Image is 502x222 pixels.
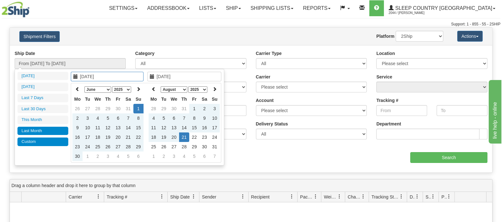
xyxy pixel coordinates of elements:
[394,5,492,11] span: Sleep Country [GEOGRAPHIC_DATA]
[72,151,83,161] td: 30
[159,132,169,142] td: 19
[179,104,189,113] td: 31
[149,104,159,113] td: 28
[238,191,248,202] a: Sender filter column settings
[69,194,82,200] span: Carrier
[256,74,271,80] label: Carrier
[93,113,103,123] td: 4
[179,142,189,151] td: 28
[376,121,401,127] label: Department
[179,113,189,123] td: 7
[83,113,93,123] td: 3
[83,104,93,113] td: 27
[210,123,220,132] td: 17
[428,191,438,202] a: Shipment Issues filter column settings
[113,123,123,132] td: 13
[93,142,103,151] td: 25
[103,94,113,104] th: Th
[389,10,436,16] span: 2044 / [PERSON_NAME]
[169,132,179,142] td: 20
[10,179,492,192] div: grid grouping header
[324,194,337,200] span: Weight
[199,123,210,132] td: 16
[487,78,501,143] iframe: chat widget
[310,191,321,202] a: Packages filter column settings
[376,33,394,39] label: Platform
[113,132,123,142] td: 20
[376,105,427,116] input: From
[72,94,83,104] th: Mo
[133,113,144,123] td: 8
[199,113,210,123] td: 9
[157,191,167,202] a: Tracking # filter column settings
[179,132,189,142] td: 21
[72,142,83,151] td: 23
[5,4,59,11] div: live help - online
[103,132,113,142] td: 19
[210,151,220,161] td: 7
[93,104,103,113] td: 28
[72,132,83,142] td: 16
[169,123,179,132] td: 13
[188,191,199,202] a: Ship Date filter column settings
[123,142,133,151] td: 28
[179,151,189,161] td: 4
[103,142,113,151] td: 26
[251,194,270,200] span: Recipient
[384,0,500,16] a: Sleep Country [GEOGRAPHIC_DATA] 2044 / [PERSON_NAME]
[189,94,199,104] th: Fr
[2,22,500,27] div: Support: 1 - 855 - 55 - 2SHIP
[179,123,189,132] td: 14
[113,142,123,151] td: 27
[444,191,454,202] a: Pickup Status filter column settings
[199,104,210,113] td: 2
[17,72,68,80] li: [DATE]
[83,142,93,151] td: 24
[348,194,361,200] span: Charge
[123,94,133,104] th: Sa
[93,94,103,104] th: We
[189,132,199,142] td: 22
[376,74,392,80] label: Service
[83,151,93,161] td: 1
[189,123,199,132] td: 15
[107,194,127,200] span: Tracking #
[17,94,68,102] li: Last 7 Days
[17,127,68,135] li: Last Month
[149,123,159,132] td: 11
[103,151,113,161] td: 3
[199,132,210,142] td: 23
[72,123,83,132] td: 9
[189,142,199,151] td: 29
[15,50,35,57] label: Ship Date
[199,142,210,151] td: 30
[396,191,407,202] a: Tracking Status filter column settings
[149,151,159,161] td: 1
[133,104,144,113] td: 1
[159,104,169,113] td: 29
[202,194,216,200] span: Sender
[210,104,220,113] td: 3
[170,194,190,200] span: Ship Date
[256,121,288,127] label: Delivery Status
[142,0,194,16] a: Addressbook
[199,151,210,161] td: 6
[246,0,298,16] a: Shipping lists
[93,151,103,161] td: 2
[93,123,103,132] td: 11
[210,142,220,151] td: 31
[133,94,144,104] th: Su
[17,116,68,124] li: This Month
[149,142,159,151] td: 25
[441,194,447,200] span: Pickup Status
[113,113,123,123] td: 6
[149,132,159,142] td: 18
[376,97,398,104] label: Tracking #
[135,50,155,57] label: Category
[133,132,144,142] td: 22
[159,123,169,132] td: 12
[300,194,313,200] span: Packages
[425,194,431,200] span: Shipment Issues
[437,105,487,116] input: To
[189,104,199,113] td: 1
